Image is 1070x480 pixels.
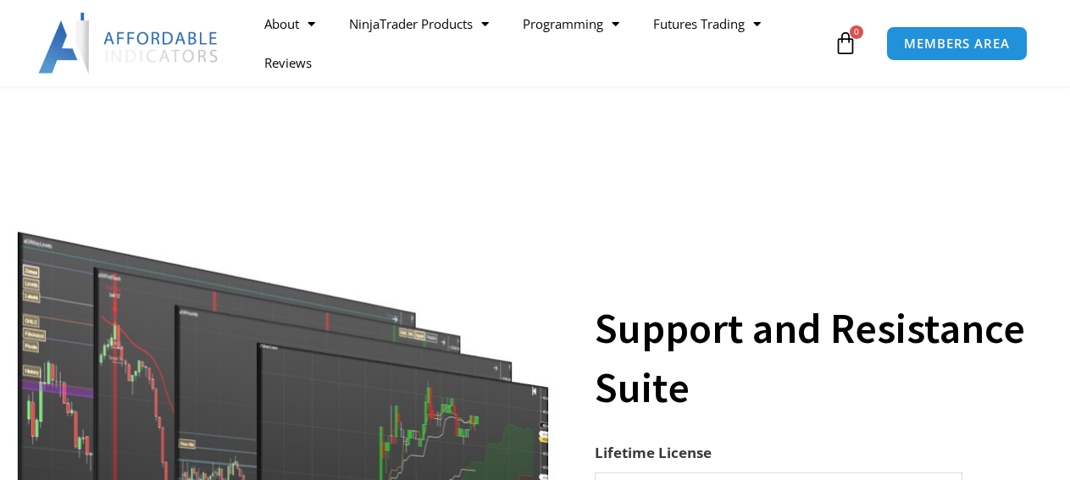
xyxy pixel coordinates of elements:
img: LogoAI | Affordable Indicators – NinjaTrader [38,13,220,74]
h1: Support and Resistance Suite [595,299,1028,417]
a: Reviews [247,43,329,82]
a: MEMBERS AREA [886,26,1028,61]
a: About [247,4,332,43]
label: Lifetime License [595,443,712,462]
nav: Menu [247,4,829,82]
a: NinjaTrader Products [332,4,506,43]
a: Programming [506,4,636,43]
span: 0 [850,25,863,39]
a: Futures Trading [636,4,778,43]
a: 0 [808,19,883,68]
span: MEMBERS AREA [904,37,1010,50]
